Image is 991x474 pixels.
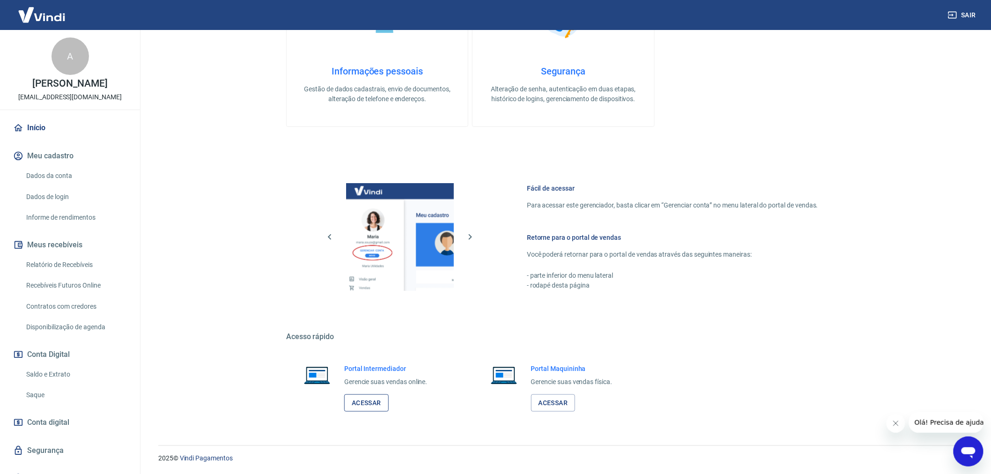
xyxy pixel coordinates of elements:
a: Início [11,118,129,138]
p: Você poderá retornar para o portal de vendas através das seguintes maneiras: [527,250,818,259]
a: Dados de login [22,187,129,207]
a: Saldo e Extrato [22,365,129,384]
p: - parte inferior do menu lateral [527,271,818,281]
a: Acessar [344,394,389,412]
img: Vindi [11,0,72,29]
img: Imagem da dashboard mostrando o botão de gerenciar conta na sidebar no lado esquerdo [346,183,454,291]
h6: Portal Maquininha [531,364,613,373]
a: Contratos com credores [22,297,129,316]
span: Conta digital [27,416,69,429]
a: Relatório de Recebíveis [22,255,129,274]
img: Imagem de um notebook aberto [484,364,524,386]
button: Conta Digital [11,344,129,365]
button: Meu cadastro [11,146,129,166]
a: Conta digital [11,412,129,433]
a: Saque [22,385,129,405]
a: Disponibilização de agenda [22,318,129,337]
p: Para acessar este gerenciador, basta clicar em “Gerenciar conta” no menu lateral do portal de ven... [527,200,818,210]
p: 2025 © [158,453,969,463]
span: Olá! Precisa de ajuda? [6,7,79,14]
img: Imagem de um notebook aberto [297,364,337,386]
p: Gerencie suas vendas online. [344,377,428,387]
p: Gestão de dados cadastrais, envio de documentos, alteração de telefone e endereços. [302,84,453,104]
h6: Fácil de acessar [527,184,818,193]
button: Sair [946,7,980,24]
a: Recebíveis Futuros Online [22,276,129,295]
p: Alteração de senha, autenticação em duas etapas, histórico de logins, gerenciamento de dispositivos. [488,84,639,104]
iframe: Botão para abrir a janela de mensagens [954,437,984,467]
p: - rodapé desta página [527,281,818,290]
a: Acessar [531,394,576,412]
iframe: Fechar mensagem [887,414,905,433]
iframe: Mensagem da empresa [909,412,984,433]
a: Informe de rendimentos [22,208,129,227]
h4: Informações pessoais [302,66,453,77]
div: A [52,37,89,75]
h6: Retorne para o portal de vendas [527,233,818,242]
h4: Segurança [488,66,639,77]
a: Vindi Pagamentos [180,454,233,462]
h5: Acesso rápido [286,332,841,341]
h6: Portal Intermediador [344,364,428,373]
p: [EMAIL_ADDRESS][DOMAIN_NAME] [18,92,122,102]
p: Gerencie suas vendas física. [531,377,613,387]
a: Dados da conta [22,166,129,185]
button: Meus recebíveis [11,235,129,255]
a: Segurança [11,440,129,461]
p: [PERSON_NAME] [32,79,107,89]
